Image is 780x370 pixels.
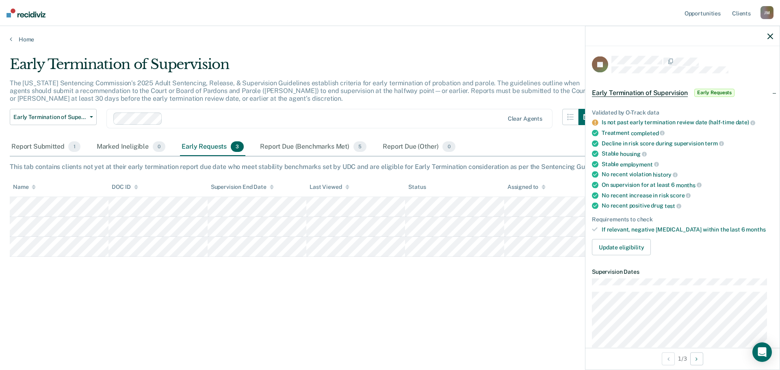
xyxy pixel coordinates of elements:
[585,80,780,106] div: Early Termination of SupervisionEarly Requests
[602,181,773,188] div: On supervision for at least 6
[442,141,455,152] span: 0
[310,184,349,190] div: Last Viewed
[10,36,770,43] a: Home
[13,114,87,121] span: Early Termination of Supervision
[752,342,772,362] div: Open Intercom Messenger
[592,239,651,255] button: Update eligibility
[631,130,665,136] span: completed
[6,9,45,17] img: Recidiviz
[592,216,773,223] div: Requirements to check
[211,184,274,190] div: Supervision End Date
[602,226,773,233] div: If relevant, negative [MEDICAL_DATA] within the last 6
[10,79,588,102] p: The [US_STATE] Sentencing Commission’s 2025 Adult Sentencing, Release, & Supervision Guidelines e...
[353,141,366,152] span: 5
[231,141,244,152] span: 3
[13,184,36,190] div: Name
[665,202,681,209] span: test
[381,138,457,156] div: Report Due (Other)
[620,150,647,157] span: housing
[508,115,542,122] div: Clear agents
[670,192,691,199] span: score
[507,184,546,190] div: Assigned to
[705,140,724,147] span: term
[112,184,138,190] div: DOC ID
[662,352,675,365] button: Previous Opportunity
[68,141,80,152] span: 1
[602,150,773,158] div: Stable
[592,89,688,97] span: Early Termination of Supervision
[620,161,659,167] span: employment
[676,182,702,188] span: months
[585,348,780,369] div: 1 / 3
[258,138,368,156] div: Report Due (Benchmarks Met)
[10,56,595,79] div: Early Termination of Supervision
[592,268,773,275] dt: Supervision Dates
[602,192,773,199] div: No recent increase in risk
[602,129,773,136] div: Treatment
[408,184,426,190] div: Status
[602,119,773,126] div: Is not past early termination review date (half-time date)
[694,89,734,97] span: Early Requests
[602,171,773,178] div: No recent violation
[153,141,165,152] span: 0
[10,163,770,171] div: This tab contains clients not yet at their early termination report due date who meet stability b...
[653,171,678,178] span: history
[690,352,703,365] button: Next Opportunity
[180,138,245,156] div: Early Requests
[10,138,82,156] div: Report Submitted
[602,202,773,210] div: No recent positive drug
[746,226,765,232] span: months
[95,138,167,156] div: Marked Ineligible
[592,109,773,116] div: Validated by O-Track data
[760,6,773,19] div: J M
[602,140,773,147] div: Decline in risk score during supervision
[602,160,773,168] div: Stable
